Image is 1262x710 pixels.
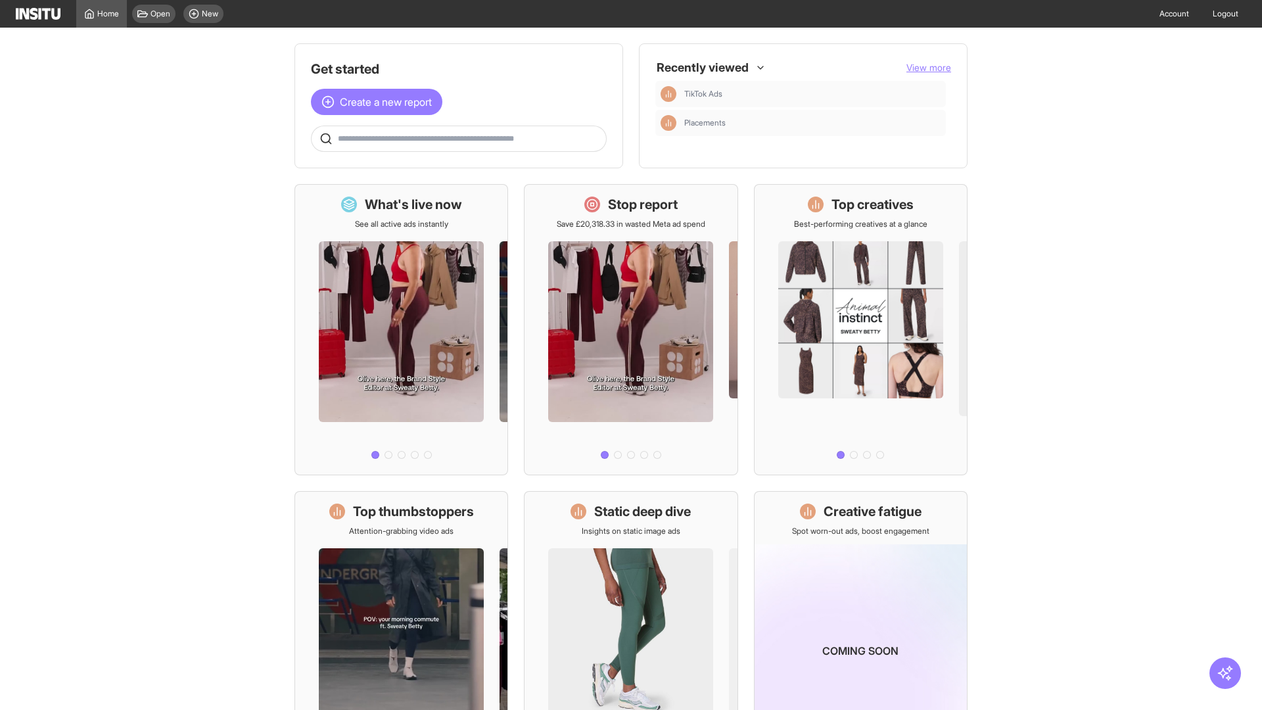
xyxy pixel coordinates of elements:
button: View more [906,61,951,74]
p: Save £20,318.33 in wasted Meta ad spend [557,219,705,229]
p: Insights on static image ads [582,526,680,536]
h1: Get started [311,60,607,78]
span: New [202,9,218,19]
span: Create a new report [340,94,432,110]
img: Logo [16,8,60,20]
span: Home [97,9,119,19]
div: Insights [661,115,676,131]
h1: Static deep dive [594,502,691,521]
h1: Top thumbstoppers [353,502,474,521]
p: Attention-grabbing video ads [349,526,454,536]
a: Stop reportSave £20,318.33 in wasted Meta ad spend [524,184,737,475]
span: Placements [684,118,726,128]
h1: Top creatives [831,195,914,214]
span: TikTok Ads [684,89,941,99]
span: Placements [684,118,941,128]
a: Top creativesBest-performing creatives at a glance [754,184,968,475]
span: TikTok Ads [684,89,722,99]
p: See all active ads instantly [355,219,448,229]
h1: What's live now [365,195,462,214]
span: View more [906,62,951,73]
h1: Stop report [608,195,678,214]
span: Open [151,9,170,19]
div: Insights [661,86,676,102]
button: Create a new report [311,89,442,115]
a: What's live nowSee all active ads instantly [294,184,508,475]
p: Best-performing creatives at a glance [794,219,927,229]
